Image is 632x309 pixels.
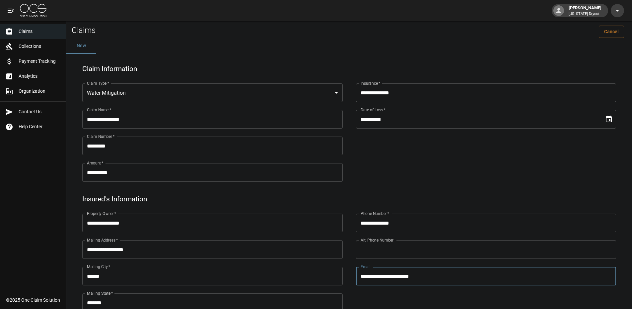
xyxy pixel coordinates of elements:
span: Contact Us [19,108,61,115]
label: Amount [87,160,104,166]
p: [US_STATE] Dryout [569,11,601,17]
label: Mailing State [87,290,113,296]
span: Organization [19,88,61,95]
button: New [66,38,96,54]
div: © 2025 One Claim Solution [6,297,60,303]
label: Insurance [361,80,380,86]
span: Payment Tracking [19,58,61,65]
div: Water Mitigation [82,83,343,102]
span: Claims [19,28,61,35]
label: Claim Number [87,134,114,139]
label: Claim Name [87,107,111,113]
label: Claim Type [87,80,109,86]
img: ocs-logo-white-transparent.png [20,4,46,17]
label: Date of Loss [361,107,386,113]
button: open drawer [4,4,17,17]
label: Mailing City [87,264,110,269]
h2: Claims [72,26,96,35]
span: Analytics [19,73,61,80]
label: Alt. Phone Number [361,237,393,243]
a: Cancel [599,26,624,38]
label: Phone Number [361,211,389,216]
span: Collections [19,43,61,50]
span: Help Center [19,123,61,130]
div: dynamic tabs [66,38,632,54]
label: Mailing Address [87,237,118,243]
button: Choose date, selected date is Aug 15, 2025 [602,113,615,126]
label: Email [361,264,371,269]
label: Property Owner [87,211,116,216]
div: [PERSON_NAME] [566,5,604,17]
